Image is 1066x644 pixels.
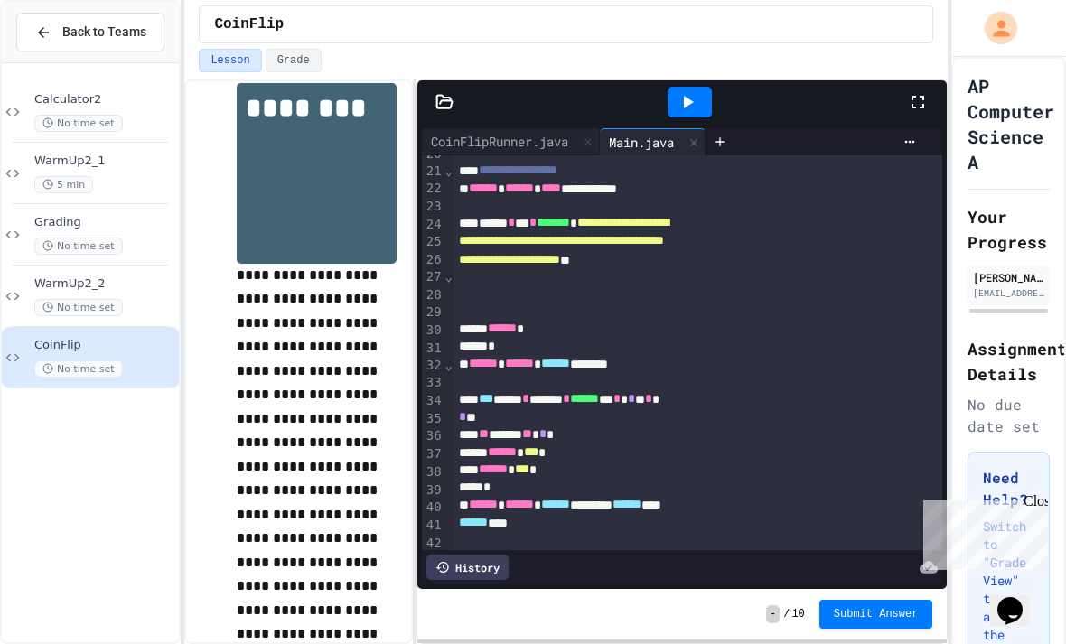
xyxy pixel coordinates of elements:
button: Grade [266,49,322,72]
div: [EMAIL_ADDRESS][DOMAIN_NAME] [973,286,1044,300]
div: 34 [422,392,444,410]
span: Submit Answer [834,607,919,621]
div: [PERSON_NAME] [973,269,1044,285]
h2: Your Progress [968,204,1050,255]
h3: Need Help? [983,467,1034,510]
span: No time set [34,299,123,316]
h2: Assignment Details [968,336,1050,387]
div: 33 [422,374,444,392]
span: No time set [34,360,123,378]
span: / [783,607,790,621]
div: 30 [422,322,444,340]
div: 41 [422,517,444,535]
span: Grading [34,215,175,230]
div: 42 [422,535,444,553]
div: 39 [422,481,444,499]
div: 38 [422,463,444,481]
div: CoinFlipRunner.java [422,132,577,151]
div: 40 [422,499,444,517]
span: 10 [791,607,804,621]
div: 26 [422,251,444,268]
div: 23 [422,198,444,216]
button: Back to Teams [16,13,164,51]
div: 32 [422,357,444,375]
button: Submit Answer [819,600,933,629]
span: Fold line [444,358,454,372]
span: WarmUp2_2 [34,276,175,292]
span: No time set [34,238,123,255]
div: 29 [422,303,444,322]
div: 37 [422,445,444,463]
div: 21 [422,163,444,181]
h1: AP Computer Science A [968,73,1054,174]
div: History [426,555,509,580]
span: WarmUp2_1 [34,154,175,169]
iframe: chat widget [916,493,1048,570]
span: Fold line [444,163,454,178]
div: 35 [422,410,444,428]
div: No due date set [968,394,1050,437]
span: Back to Teams [62,23,146,42]
div: Main.java [600,133,683,152]
span: Fold line [444,269,454,284]
span: - [766,605,780,623]
div: 24 [422,216,444,234]
button: Lesson [199,49,261,72]
span: No time set [34,115,123,132]
span: CoinFlip [34,338,175,353]
div: Chat with us now!Close [7,7,125,115]
div: 27 [422,268,444,286]
div: My Account [966,7,1022,49]
span: 5 min [34,176,93,193]
span: Calculator2 [34,92,175,107]
div: 36 [422,427,444,445]
div: CoinFlipRunner.java [422,128,600,155]
div: 25 [422,233,444,251]
div: 28 [422,286,444,304]
span: CoinFlip [214,14,284,35]
div: 22 [422,180,444,198]
div: Main.java [600,128,706,155]
iframe: chat widget [990,572,1048,626]
div: 31 [422,340,444,357]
